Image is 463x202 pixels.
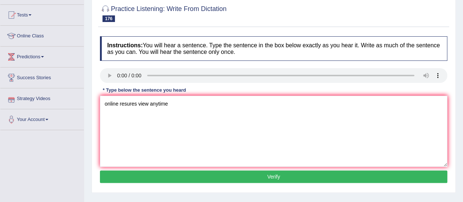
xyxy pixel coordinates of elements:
a: Predictions [0,47,84,65]
a: Online Class [0,26,84,44]
span: 176 [102,15,115,22]
a: Your Account [0,109,84,128]
a: Tests [0,5,84,23]
h4: You will hear a sentence. Type the sentence in the box below exactly as you hear it. Write as muc... [100,36,447,61]
b: Instructions: [107,42,143,48]
a: Strategy Videos [0,88,84,107]
a: Success Stories [0,67,84,86]
div: * Type below the sentence you heard [100,87,189,93]
h2: Practice Listening: Write From Dictation [100,4,227,22]
button: Verify [100,170,447,183]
